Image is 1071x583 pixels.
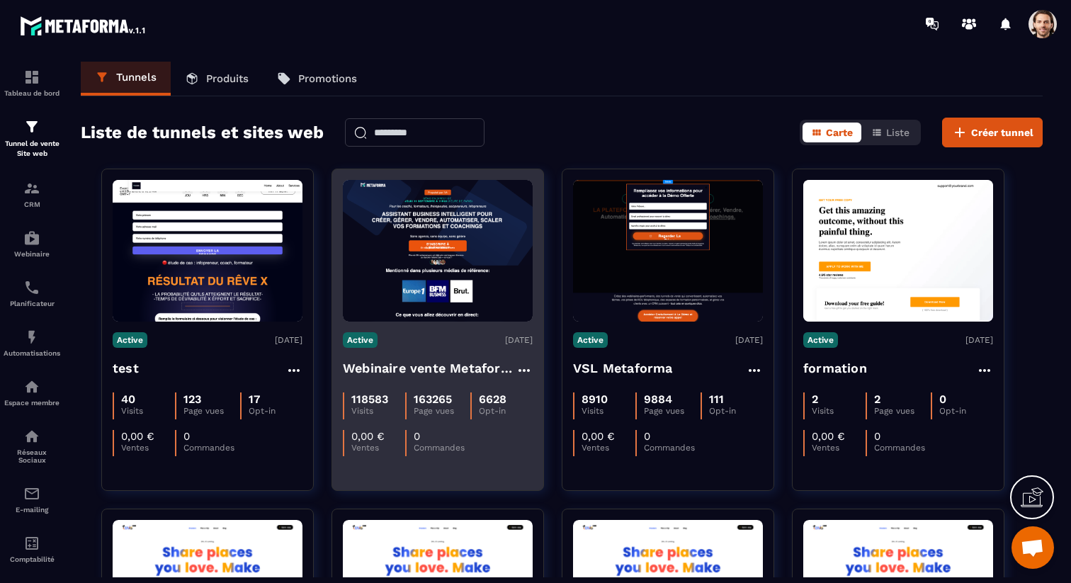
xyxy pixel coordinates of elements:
[4,524,60,574] a: accountantaccountantComptabilité
[23,428,40,445] img: social-network
[573,332,608,348] p: Active
[23,485,40,502] img: email
[582,406,635,416] p: Visits
[113,180,302,322] img: image
[23,180,40,197] img: formation
[644,430,650,443] p: 0
[4,417,60,475] a: social-networksocial-networkRéseaux Sociaux
[351,430,385,443] p: 0,00 €
[414,443,467,453] p: Commandes
[183,392,201,406] p: 123
[4,300,60,307] p: Planificateur
[971,125,1033,140] span: Créer tunnel
[4,399,60,407] p: Espace membre
[644,392,672,406] p: 9884
[4,139,60,159] p: Tunnel de vente Site web
[4,250,60,258] p: Webinaire
[121,430,154,443] p: 0,00 €
[479,406,533,416] p: Opt-in
[942,118,1043,147] button: Créer tunnel
[263,62,371,96] a: Promotions
[644,406,700,416] p: Page vues
[121,406,175,416] p: Visits
[183,406,239,416] p: Page vues
[81,118,324,147] h2: Liste de tunnels et sites web
[23,329,40,346] img: automations
[803,180,993,322] img: image
[351,392,388,406] p: 118583
[4,506,60,514] p: E-mailing
[116,71,157,84] p: Tunnels
[4,108,60,169] a: formationformationTunnel de vente Site web
[298,72,357,85] p: Promotions
[939,406,993,416] p: Opt-in
[573,180,763,322] img: image
[735,335,763,345] p: [DATE]
[249,392,260,406] p: 17
[343,332,378,348] p: Active
[183,430,190,443] p: 0
[121,443,175,453] p: Ventes
[23,118,40,135] img: formation
[206,72,249,85] p: Produits
[709,406,763,416] p: Opt-in
[4,58,60,108] a: formationformationTableau de bord
[23,230,40,247] img: automations
[826,127,853,138] span: Carte
[4,318,60,368] a: automationsautomationsAutomatisations
[4,349,60,357] p: Automatisations
[23,378,40,395] img: automations
[479,392,506,406] p: 6628
[863,123,918,142] button: Liste
[874,443,928,453] p: Commandes
[874,392,880,406] p: 2
[4,555,60,563] p: Comptabilité
[23,69,40,86] img: formation
[874,406,930,416] p: Page vues
[812,392,818,406] p: 2
[4,368,60,417] a: automationsautomationsEspace membre
[582,443,635,453] p: Ventes
[1011,526,1054,569] div: Ouvrir le chat
[121,392,135,406] p: 40
[113,358,139,378] h4: test
[414,392,452,406] p: 163265
[249,406,302,416] p: Opt-in
[20,13,147,38] img: logo
[414,406,470,416] p: Page vues
[582,430,615,443] p: 0,00 €
[812,443,866,453] p: Ventes
[23,535,40,552] img: accountant
[81,62,171,96] a: Tunnels
[803,123,861,142] button: Carte
[4,448,60,464] p: Réseaux Sociaux
[573,358,673,378] h4: VSL Metaforma
[803,332,838,348] p: Active
[171,62,263,96] a: Produits
[183,443,237,453] p: Commandes
[343,180,533,322] img: image
[414,430,420,443] p: 0
[582,392,608,406] p: 8910
[343,358,516,378] h4: Webinaire vente Metaforma
[803,358,867,378] h4: formation
[644,443,698,453] p: Commandes
[4,268,60,318] a: schedulerschedulerPlanificateur
[886,127,909,138] span: Liste
[4,89,60,97] p: Tableau de bord
[351,406,405,416] p: Visits
[351,443,405,453] p: Ventes
[4,219,60,268] a: automationsautomationsWebinaire
[965,335,993,345] p: [DATE]
[4,475,60,524] a: emailemailE-mailing
[874,430,880,443] p: 0
[812,406,866,416] p: Visits
[939,392,946,406] p: 0
[275,335,302,345] p: [DATE]
[4,169,60,219] a: formationformationCRM
[505,335,533,345] p: [DATE]
[812,430,845,443] p: 0,00 €
[113,332,147,348] p: Active
[23,279,40,296] img: scheduler
[4,200,60,208] p: CRM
